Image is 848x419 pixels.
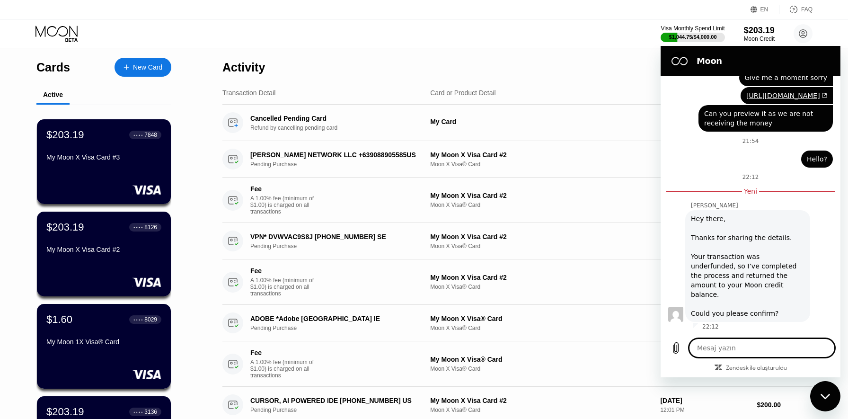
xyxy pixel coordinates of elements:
div: Moon X Visa® Card [430,366,653,372]
div: Visa Monthly Spend Limit [661,25,724,32]
div: Fee [250,267,317,275]
div: Moon X Visa® Card [430,284,653,290]
div: $203.19● ● ● ●7848My Moon X Visa Card #3 [37,119,171,204]
div: A 1.00% fee (minimum of $1.00) is charged on all transactions [250,277,321,297]
div: VPN* DVWVAC9S8J [PHONE_NUMBER] SEPending PurchaseMy Moon X Visa Card #2Moon X Visa® Card[DATE]12:... [222,223,813,259]
div: $203.19 [744,26,775,36]
div: Cancelled Pending CardRefund by cancelling pending cardMy Card[DATE]10:11 PM$199.81 [222,105,813,141]
div: Moon X Visa® Card [430,202,653,208]
div: Fee [250,349,317,357]
div: Active [43,91,63,98]
div: Activity [222,61,265,74]
div: $1.60● ● ● ●8029My Moon 1X Visa® Card [37,304,171,389]
div: My Card [430,118,653,125]
div: EN [760,6,768,13]
div: Cancelled Pending Card [250,115,418,122]
div: [DATE] [660,397,749,404]
div: FeeA 1.00% fee (minimum of $1.00) is charged on all transactionsMy Moon X Visa Card #2Moon X Visa... [222,178,813,223]
div: $203.19Moon Credit [744,26,775,42]
div: Pending Purchase [250,325,431,331]
div: $1.60 [46,313,72,326]
div: Refund by cancelling pending card [250,125,431,131]
iframe: Mesajlaşma penceresi [661,46,840,377]
div: My Moon X Visa Card #2 [430,233,653,241]
div: [PERSON_NAME] NETWORK LLC +639088905585US [250,151,418,159]
div: FeeA 1.00% fee (minimum of $1.00) is charged on all transactionsMy Moon X Visa® CardMoon X Visa® ... [222,341,813,387]
div: Pending Purchase [250,407,431,413]
iframe: Mesajlaşma penceresini başlatma düğmesi, görüşme devam ediyor [810,381,840,411]
div: My Moon X Visa® Card [430,315,653,322]
div: Moon X Visa® Card [430,325,653,331]
div: My Moon X Visa® Card [430,356,653,363]
div: $200.00 [757,401,813,409]
div: My Moon X Visa Card #2 [430,397,653,404]
div: Fee [250,185,317,193]
div: Pending Purchase [250,161,431,168]
div: VPN* DVWVAC9S8J [PHONE_NUMBER] SE [250,233,418,241]
div: Cards [36,61,70,74]
div: 8126 [144,224,157,231]
div: Transaction Detail [222,89,275,97]
div: ● ● ● ● [133,134,143,136]
div: Visa Monthly Spend Limit$1,044.75/$4,000.00 [661,25,724,42]
div: CURSOR, AI POWERED IDE [PHONE_NUMBER] US [250,397,418,404]
div: $203.19 [46,221,84,233]
div: Moon Credit [744,36,775,42]
div: 8029 [144,316,157,323]
div: 12:01 PM [660,407,749,413]
div: $1,044.75 / $4,000.00 [669,34,717,40]
div: Pending Purchase [250,243,431,250]
div: FAQ [779,5,813,14]
div: ● ● ● ● [133,226,143,229]
div: My Moon X Visa Card #2 [46,246,161,253]
div: ● ● ● ● [133,318,143,321]
div: FAQ [801,6,813,13]
div: $203.19 [46,129,84,141]
div: [PERSON_NAME] NETWORK LLC +639088905585USPending PurchaseMy Moon X Visa Card #2Moon X Visa® Card[... [222,141,813,178]
div: My Moon X Visa Card #2 [430,192,653,199]
div: My Moon X Visa Card #2 [430,151,653,159]
div: ● ● ● ● [133,410,143,413]
div: My Moon X Visa Card #2 [430,274,653,281]
div: $203.19 [46,406,84,418]
div: Moon X Visa® Card [430,243,653,250]
div: Moon X Visa® Card [430,161,653,168]
div: A 1.00% fee (minimum of $1.00) is charged on all transactions [250,359,321,379]
div: Moon X Visa® Card [430,407,653,413]
div: New Card [115,58,171,77]
div: New Card [133,63,162,71]
div: ADOBE *Adobe [GEOGRAPHIC_DATA] IEPending PurchaseMy Moon X Visa® CardMoon X Visa® Card[DATE]12:40... [222,305,813,341]
div: FeeA 1.00% fee (minimum of $1.00) is charged on all transactionsMy Moon X Visa Card #2Moon X Visa... [222,259,813,305]
div: $203.19● ● ● ●8126My Moon X Visa Card #2 [37,212,171,296]
div: Card or Product Detail [430,89,496,97]
div: EN [751,5,779,14]
div: ADOBE *Adobe [GEOGRAPHIC_DATA] IE [250,315,418,322]
div: 3136 [144,409,157,415]
div: 7848 [144,132,157,138]
div: A 1.00% fee (minimum of $1.00) is charged on all transactions [250,195,321,215]
div: My Moon X Visa Card #3 [46,153,161,161]
div: My Moon 1X Visa® Card [46,338,161,346]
